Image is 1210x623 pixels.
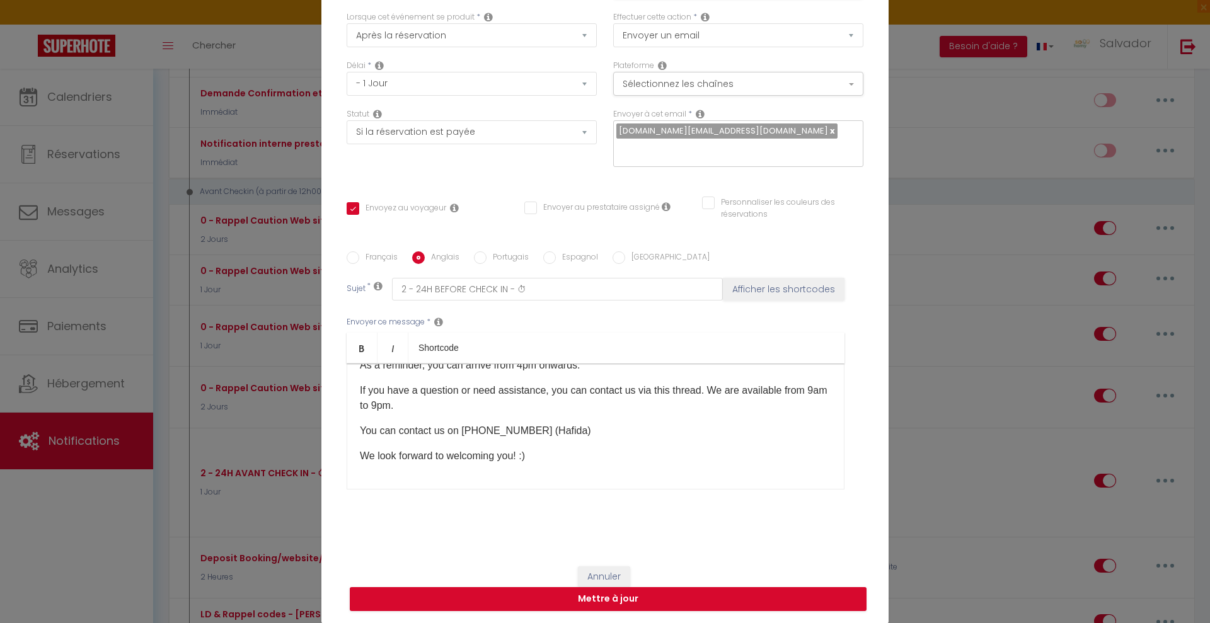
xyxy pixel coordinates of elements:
[484,12,493,22] i: Event Occur
[377,333,408,363] a: Italic
[373,109,382,119] i: Booking status
[360,449,831,464] p: ​
[360,450,525,461] span: We look forward to welcoming you! :)
[347,333,377,363] a: Bold
[360,360,580,370] span: As a reminder, you can arrive from 4pm onwards.
[425,251,459,265] label: Anglais
[613,11,691,23] label: Effectuer cette action
[375,60,384,71] i: Action Time
[360,385,827,411] span: If you have a question or need assistance, you can contact us via this thread. We are available f...
[347,11,475,23] label: Lorsque cet événement se produit
[408,333,469,363] a: Shortcode
[696,109,705,119] i: Recipient
[578,566,630,588] button: Annuler
[347,60,366,72] label: Délai
[723,278,844,300] button: Afficher les shortcodes
[662,202,671,212] i: Envoyer au prestataire si il est assigné
[347,108,369,120] label: Statut
[619,125,828,137] span: [DOMAIN_NAME][EMAIL_ADDRESS][DOMAIN_NAME]
[347,316,425,328] label: Envoyer ce message
[625,251,710,265] label: [GEOGRAPHIC_DATA]
[350,587,867,611] button: Mettre à jour
[487,251,529,265] label: Portugais
[434,317,443,327] i: Message
[450,203,459,213] i: Envoyer au voyageur
[347,283,366,296] label: Sujet
[658,60,667,71] i: Action Channel
[556,251,598,265] label: Espagnol
[359,251,398,265] label: Français
[701,12,710,22] i: Action Type
[374,281,383,291] i: Subject
[360,425,591,436] span: You can contact us on [PHONE_NUMBER] (Hafida)
[613,72,863,96] button: Sélectionnez les chaînes
[613,60,654,72] label: Plateforme
[613,108,686,120] label: Envoyer à cet email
